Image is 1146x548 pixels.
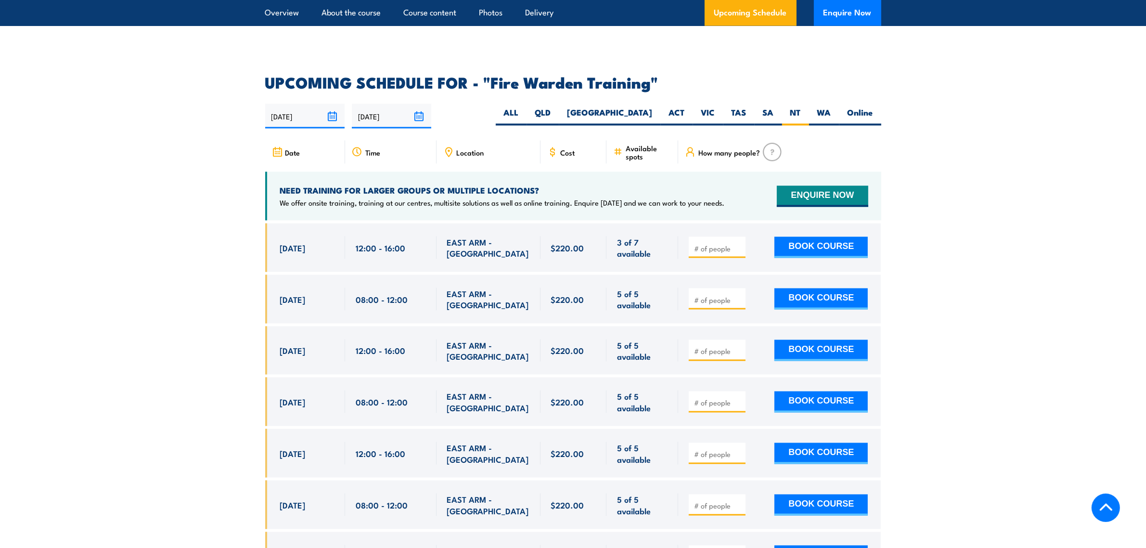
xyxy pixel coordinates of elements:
[447,288,530,311] span: EAST ARM - [GEOGRAPHIC_DATA]
[356,294,408,305] span: 08:00 - 12:00
[774,443,868,464] button: BOOK COURSE
[356,345,405,356] span: 12:00 - 16:00
[694,295,742,305] input: # of people
[626,144,671,160] span: Available spots
[774,237,868,258] button: BOOK COURSE
[561,148,575,157] span: Cost
[457,148,484,157] span: Location
[617,339,668,362] span: 5 of 5 available
[694,244,742,253] input: # of people
[694,501,742,510] input: # of people
[559,107,661,126] label: [GEOGRAPHIC_DATA]
[280,242,306,253] span: [DATE]
[551,345,584,356] span: $220.00
[265,104,345,129] input: From date
[280,448,306,459] span: [DATE]
[365,148,380,157] span: Time
[356,396,408,407] span: 08:00 - 12:00
[280,345,306,356] span: [DATE]
[774,495,868,516] button: BOOK COURSE
[694,449,742,459] input: # of people
[693,107,723,126] label: VIC
[285,148,300,157] span: Date
[617,494,668,516] span: 5 of 5 available
[698,148,760,157] span: How many people?
[694,398,742,407] input: # of people
[280,185,725,196] h4: NEED TRAINING FOR LARGER GROUPS OR MULTIPLE LOCATIONS?
[774,340,868,361] button: BOOK COURSE
[280,396,306,407] span: [DATE]
[661,107,693,126] label: ACT
[447,391,530,413] span: EAST ARM - [GEOGRAPHIC_DATA]
[551,448,584,459] span: $220.00
[723,107,755,126] label: TAS
[551,396,584,407] span: $220.00
[356,242,405,253] span: 12:00 - 16:00
[839,107,881,126] label: Online
[617,288,668,311] span: 5 of 5 available
[352,104,431,129] input: To date
[617,391,668,413] span: 5 of 5 available
[774,391,868,413] button: BOOK COURSE
[265,75,881,89] h2: UPCOMING SCHEDULE FOR - "Fire Warden Training"
[280,294,306,305] span: [DATE]
[356,448,405,459] span: 12:00 - 16:00
[755,107,782,126] label: SA
[496,107,527,126] label: ALL
[617,442,668,465] span: 5 of 5 available
[447,236,530,259] span: EAST ARM - [GEOGRAPHIC_DATA]
[774,288,868,310] button: BOOK COURSE
[809,107,839,126] label: WA
[280,198,725,208] p: We offer onsite training, training at our centres, multisite solutions as well as online training...
[694,346,742,356] input: # of people
[617,236,668,259] span: 3 of 7 available
[447,494,530,516] span: EAST ARM - [GEOGRAPHIC_DATA]
[447,442,530,465] span: EAST ARM - [GEOGRAPHIC_DATA]
[527,107,559,126] label: QLD
[551,499,584,510] span: $220.00
[356,499,408,510] span: 08:00 - 12:00
[782,107,809,126] label: NT
[551,294,584,305] span: $220.00
[777,186,868,207] button: ENQUIRE NOW
[280,499,306,510] span: [DATE]
[551,242,584,253] span: $220.00
[447,339,530,362] span: EAST ARM - [GEOGRAPHIC_DATA]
